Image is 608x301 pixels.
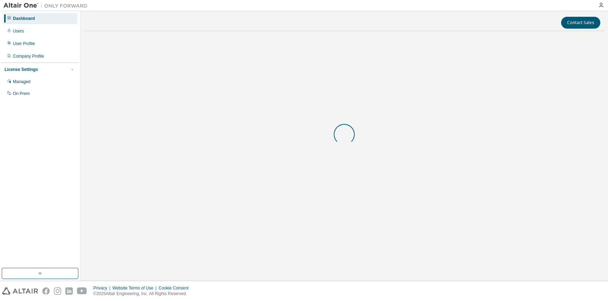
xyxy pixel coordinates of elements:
div: Website Terms of Use [112,285,158,291]
div: Dashboard [13,16,35,21]
div: License Settings [5,67,38,72]
div: Cookie Consent [158,285,192,291]
img: Altair One [3,2,91,9]
img: linkedin.svg [65,287,73,295]
img: altair_logo.svg [2,287,38,295]
img: youtube.svg [77,287,87,295]
div: Privacy [93,285,112,291]
p: © 2025 Altair Engineering, Inc. All Rights Reserved. [93,291,193,297]
div: Company Profile [13,53,44,59]
div: Managed [13,79,30,85]
div: Users [13,28,24,34]
div: On Prem [13,91,30,96]
button: Contact Sales [561,17,600,29]
img: instagram.svg [54,287,61,295]
div: User Profile [13,41,35,46]
img: facebook.svg [42,287,50,295]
